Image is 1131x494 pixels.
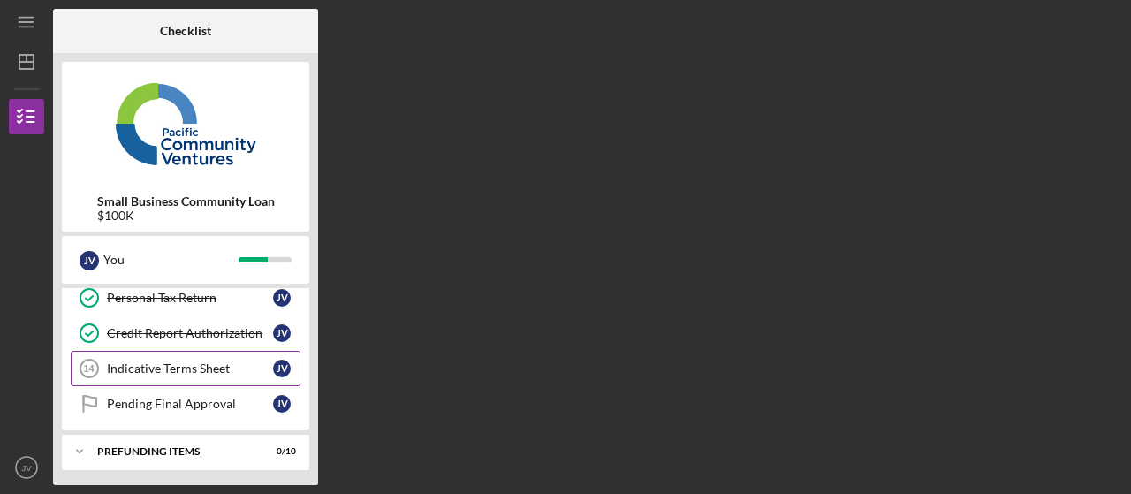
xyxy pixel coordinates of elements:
b: Small Business Community Loan [97,194,275,209]
a: Personal Tax ReturnJV [71,280,300,315]
div: You [103,245,239,275]
div: Pending Final Approval [107,397,273,411]
div: J V [273,289,291,307]
div: J V [273,360,291,377]
b: Checklist [160,24,211,38]
div: J V [80,251,99,270]
div: Indicative Terms Sheet [107,361,273,376]
a: Pending Final ApprovalJV [71,386,300,422]
div: 0 / 10 [264,446,296,457]
div: J V [273,395,291,413]
div: Personal Tax Return [107,291,273,305]
tspan: 14 [83,363,95,374]
img: Product logo [62,71,309,177]
div: Credit Report Authorization [107,326,273,340]
div: J V [273,324,291,342]
button: JV [9,450,44,485]
div: $100K [97,209,275,223]
text: JV [21,463,32,473]
a: Credit Report AuthorizationJV [71,315,300,351]
a: 14Indicative Terms SheetJV [71,351,300,386]
div: Prefunding Items [97,446,252,457]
